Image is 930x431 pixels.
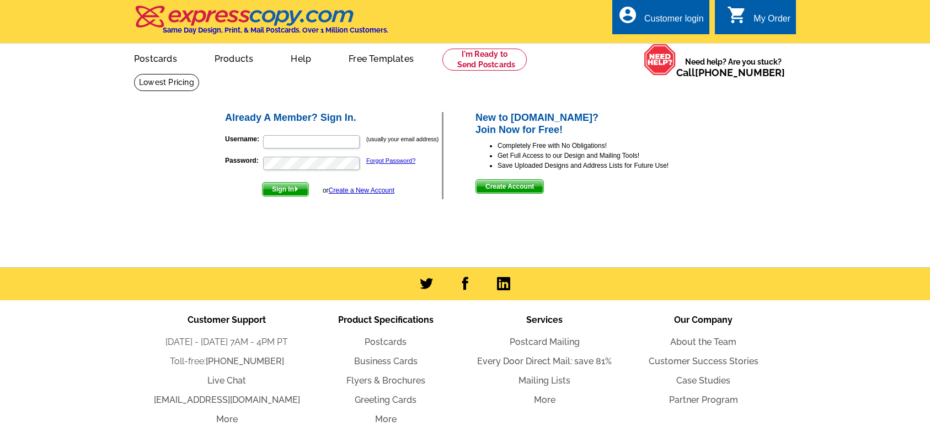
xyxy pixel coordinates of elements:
li: Toll-free: [147,355,306,368]
span: Product Specifications [338,315,434,325]
a: Live Chat [207,375,246,386]
label: Password: [225,156,262,166]
a: Business Cards [354,356,418,366]
a: Postcard Mailing [510,337,580,347]
i: shopping_cart [727,5,747,25]
img: button-next-arrow-white.png [294,187,299,191]
a: Postcards [365,337,407,347]
a: Greeting Cards [355,395,416,405]
a: More [375,414,397,424]
h2: Already A Member? Sign In. [225,112,442,124]
a: Flyers & Brochures [346,375,425,386]
a: Forgot Password? [366,157,415,164]
a: Postcards [116,45,195,71]
span: Services [526,315,563,325]
h2: New to [DOMAIN_NAME]? Join Now for Free! [475,112,707,136]
div: My Order [753,14,790,29]
label: Username: [225,134,262,144]
span: Customer Support [188,315,266,325]
a: Customer Success Stories [649,356,758,366]
span: Our Company [674,315,733,325]
a: More [216,414,238,424]
img: help [644,44,676,76]
button: Sign In [262,182,309,196]
a: account_circle Customer login [618,12,704,26]
a: Mailing Lists [519,375,570,386]
a: [EMAIL_ADDRESS][DOMAIN_NAME] [154,395,300,405]
span: Create Account [476,180,543,193]
a: Every Door Direct Mail: save 81% [477,356,612,366]
a: Create a New Account [329,187,394,194]
a: Partner Program [669,395,738,405]
h4: Same Day Design, Print, & Mail Postcards. Over 1 Million Customers. [163,26,388,34]
a: About the Team [670,337,736,347]
div: or [323,185,394,195]
button: Create Account [475,179,544,194]
a: Help [273,45,329,71]
li: Save Uploaded Designs and Address Lists for Future Use! [498,161,707,171]
a: Case Studies [676,375,730,386]
span: Sign In [263,183,308,196]
li: Get Full Access to our Design and Mailing Tools! [498,151,707,161]
a: Products [197,45,271,71]
a: [PHONE_NUMBER] [695,67,785,78]
a: Same Day Design, Print, & Mail Postcards. Over 1 Million Customers. [134,13,388,34]
li: Completely Free with No Obligations! [498,141,707,151]
li: [DATE] - [DATE] 7AM - 4PM PT [147,336,306,349]
a: shopping_cart My Order [727,12,790,26]
small: (usually your email address) [366,136,439,142]
a: Free Templates [331,45,431,71]
a: [PHONE_NUMBER] [206,356,284,366]
span: Call [676,67,785,78]
i: account_circle [618,5,638,25]
a: More [534,395,555,405]
span: Need help? Are you stuck? [676,56,790,78]
div: Customer login [644,14,704,29]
